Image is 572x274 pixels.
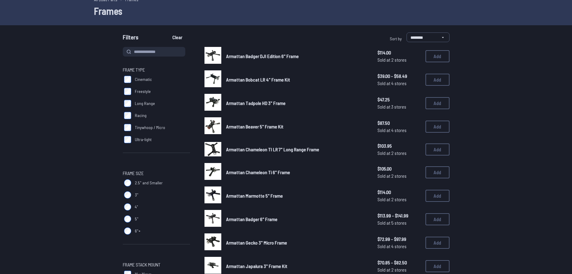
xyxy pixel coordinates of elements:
[377,142,421,149] span: $103.95
[135,216,138,222] span: 5"
[204,94,221,111] img: image
[226,239,368,246] a: Armattan Gecko 3" Micro Frame
[204,47,221,64] img: image
[124,203,131,211] input: 4"
[226,193,283,199] span: Armattan Marmotte 5" Frame
[204,117,221,134] img: image
[135,125,165,131] span: Tinywhoop / Micro
[135,204,138,210] span: 4"
[135,228,141,234] span: 6"+
[204,210,221,229] a: image
[204,163,221,182] a: image
[377,56,421,63] span: Sold at 2 stores
[425,74,449,86] button: Add
[226,263,287,269] span: Armattan Japalura 3" Frame Kit
[226,169,368,176] a: Armattan Chameleon Ti 6" Frame
[377,243,421,250] span: Sold at 4 stores
[204,94,221,112] a: image
[123,66,145,73] span: Frame Type
[124,179,131,186] input: 2.5" and Smaller
[425,143,449,155] button: Add
[204,70,221,89] a: image
[226,216,368,223] a: Armattan Badger 6" Frame
[123,170,144,177] span: Frame Size
[226,100,368,107] a: Armattan Tadpole HD 3" Frame
[425,166,449,178] button: Add
[425,121,449,133] button: Add
[226,76,368,83] a: Armattan Bobcat LR 4" Frame Kit
[226,124,283,129] span: Armattan Beaver 5" Frame Kit
[377,149,421,157] span: Sold at 2 stores
[123,32,138,45] span: Filters
[135,180,163,186] span: 2.5" and Smaller
[377,165,421,172] span: $105.00
[124,88,131,95] input: Freestyle
[204,186,221,205] a: image
[226,263,368,270] a: Armattan Japalura 3" Frame Kit
[204,142,221,156] img: image
[377,236,421,243] span: $72.99 - $97.99
[123,261,160,268] span: Frame Stack Mount
[135,192,138,198] span: 3"
[377,212,421,219] span: $113.99 - $141.99
[377,196,421,203] span: Sold at 2 stores
[390,36,402,41] span: Sort by
[204,141,221,158] a: image
[204,186,221,203] img: image
[124,100,131,107] input: Long Range
[377,103,421,110] span: Sold at 3 stores
[226,123,368,130] a: Armattan Beaver 5" Frame Kit
[204,210,221,227] img: image
[204,117,221,136] a: image
[425,190,449,202] button: Add
[167,32,187,42] button: Clear
[226,77,290,82] span: Armattan Bobcat LR 4" Frame Kit
[377,72,421,80] span: $39.00 - $58.49
[425,260,449,272] button: Add
[124,136,131,143] input: Ultra-light
[226,146,319,152] span: Armattan Chameleon TI LR 7" Long Range Frame
[226,169,290,175] span: Armattan Chameleon Ti 6" Frame
[377,189,421,196] span: $114.00
[124,191,131,199] input: 3"
[124,124,131,131] input: Tinywhoop / Micro
[377,219,421,226] span: Sold at 5 stores
[135,112,147,119] span: Racing
[204,70,221,87] img: image
[377,259,421,266] span: $70.85 - $82.50
[377,80,421,87] span: Sold at 4 stores
[407,32,449,42] select: Sort by
[226,100,286,106] span: Armattan Tadpole HD 3" Frame
[124,215,131,223] input: 5"
[377,172,421,180] span: Sold at 2 stores
[204,47,221,66] a: image
[226,192,368,199] a: Armattan Marmotte 5" Frame
[135,76,152,82] span: Cinematic
[135,100,155,106] span: Long Range
[425,50,449,62] button: Add
[226,216,277,222] span: Armattan Badger 6" Frame
[135,137,152,143] span: Ultra-light
[204,163,221,180] img: image
[94,4,478,18] h1: Frames
[226,53,368,60] a: Armattan Badger DJI Edition 6" Frame
[124,112,131,119] input: Racing
[124,76,131,83] input: Cinematic
[377,49,421,56] span: $114.00
[425,97,449,109] button: Add
[377,266,421,273] span: Sold at 2 stores
[425,237,449,249] button: Add
[377,127,421,134] span: Sold at 4 stores
[377,96,421,103] span: $47.25
[425,213,449,225] button: Add
[204,257,221,274] img: image
[204,233,221,250] img: image
[377,119,421,127] span: $87.50
[226,146,368,153] a: Armattan Chameleon TI LR 7" Long Range Frame
[226,53,299,59] span: Armattan Badger DJI Edition 6" Frame
[135,88,151,94] span: Freestyle
[226,240,287,245] span: Armattan Gecko 3" Micro Frame
[124,227,131,235] input: 6"+
[204,233,221,252] a: image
